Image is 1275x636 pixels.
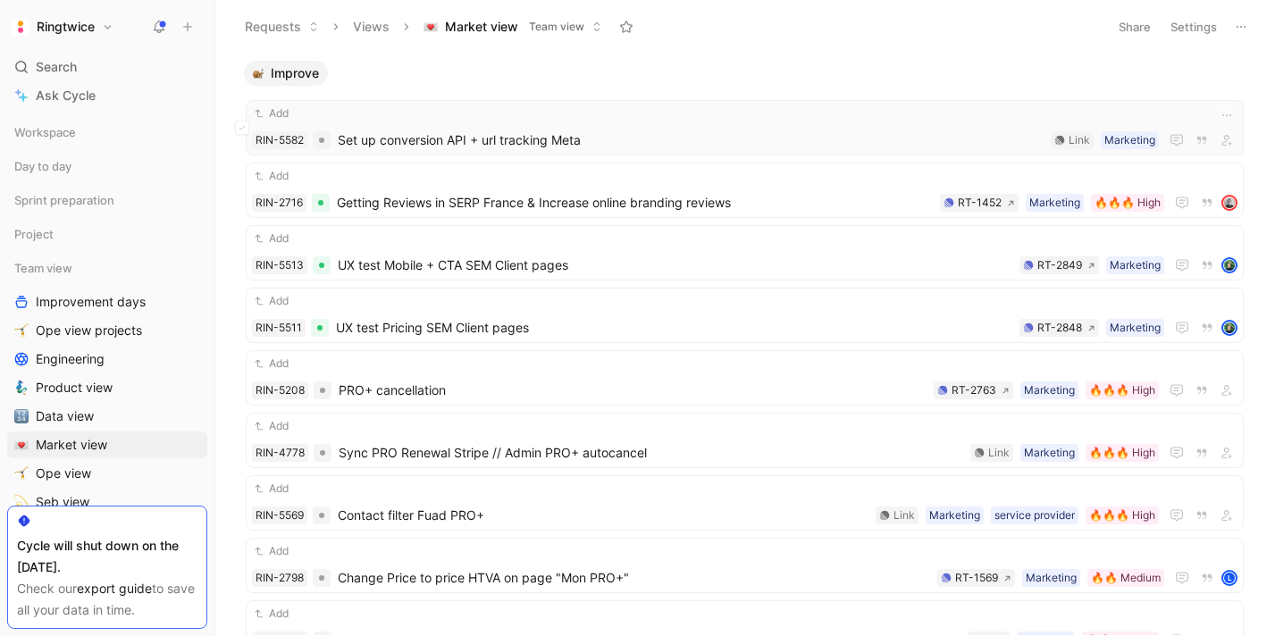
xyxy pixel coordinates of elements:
[339,380,927,401] span: PRO+ cancellation
[11,463,32,484] button: 🤸
[338,505,868,526] span: Contact filter Fuad PRO+
[7,187,207,213] div: Sprint preparation
[246,413,1244,468] a: AddRIN-4778Sync PRO Renewal Stripe // Admin PRO+ autocancel🔥🔥🔥 HighMarketingLink
[994,506,1075,524] div: service provider
[246,475,1244,531] a: AddRIN-5569Contact filter Fuad PRO+🔥🔥🔥 Highservice providerMarketingLink
[7,460,207,487] a: 🤸Ope view
[7,255,207,281] div: Team view
[36,436,107,454] span: Market view
[17,535,197,578] div: Cycle will shut down on the [DATE].
[1024,381,1075,399] div: Marketing
[7,374,207,401] a: 🧞‍♂️Product view
[1026,569,1077,587] div: Marketing
[7,153,207,180] div: Day to day
[1089,506,1155,524] div: 🔥🔥🔥 High
[1069,131,1090,149] div: Link
[36,56,77,78] span: Search
[14,225,54,243] span: Project
[1104,131,1155,149] div: Marketing
[1110,319,1161,337] div: Marketing
[256,569,304,587] div: RIN-2798
[1095,194,1161,212] div: 🔥🔥🔥 High
[256,256,304,274] div: RIN-5513
[1037,256,1082,274] div: RT-2849
[1089,381,1155,399] div: 🔥🔥🔥 High
[252,417,291,435] button: Add
[7,317,207,344] a: 🤸Ope view projects
[37,19,95,35] h1: Ringtwice
[1162,14,1225,39] button: Settings
[14,466,29,481] img: 🤸
[252,542,291,560] button: Add
[256,194,303,212] div: RIN-2716
[424,20,438,34] img: 💌
[11,377,32,398] button: 🧞‍♂️
[1029,194,1080,212] div: Marketing
[929,506,980,524] div: Marketing
[7,255,207,515] div: Team viewImprovement days🤸Ope view projectsEngineering🧞‍♂️Product view🔢Data view💌Market view🤸Ope ...
[36,322,142,339] span: Ope view projects
[14,191,114,209] span: Sprint preparation
[252,480,291,498] button: Add
[529,18,584,36] span: Team view
[36,493,89,511] span: Seb view
[256,131,304,149] div: RIN-5582
[252,292,291,310] button: Add
[1223,322,1236,334] img: avatar
[36,293,146,311] span: Improvement days
[1091,569,1161,587] div: 🔥🔥 Medium
[1111,14,1159,39] button: Share
[11,320,32,341] button: 🤸
[7,431,207,458] a: 💌Market view
[7,82,207,109] a: Ask Cycle
[252,355,291,372] button: Add
[7,346,207,372] a: Engineering
[893,506,915,524] div: Link
[246,163,1244,218] a: AddRIN-2716Getting Reviews in SERP France & Increase online branding reviews🔥🔥🔥 HighMarketingRT-1...
[1223,259,1236,272] img: avatar
[36,379,113,397] span: Product view
[256,506,304,524] div: RIN-5569
[36,85,96,106] span: Ask Cycle
[7,489,207,515] a: 💫Seb view
[338,255,1012,276] span: UX test Mobile + CTA SEM Client pages
[11,491,32,513] button: 💫
[237,13,327,40] button: Requests
[7,54,207,80] div: Search
[246,225,1244,280] a: AddRIN-5513UX test Mobile + CTA SEM Client pagesMarketingRT-2849avatar
[958,194,1002,212] div: RT-1452
[12,18,29,36] img: Ringtwice
[246,538,1244,593] a: AddRIN-2798Change Price to price HTVA on page "Mon PRO+"🔥🔥 MediumMarketingRT-1569L
[336,317,1012,339] span: UX test Pricing SEM Client pages
[415,13,610,40] button: 💌Market viewTeam view
[7,119,207,146] div: Workspace
[36,407,94,425] span: Data view
[339,442,963,464] span: Sync PRO Renewal Stripe // Admin PRO+ autocancel
[17,578,197,621] div: Check our to save all your data in time.
[7,221,207,247] div: Project
[256,444,305,462] div: RIN-4778
[952,381,996,399] div: RT-2763
[252,105,291,122] button: Add
[256,319,302,337] div: RIN-5511
[1110,256,1161,274] div: Marketing
[7,153,207,185] div: Day to day
[14,259,72,277] span: Team view
[36,350,105,368] span: Engineering
[7,289,207,315] a: Improvement days
[256,381,305,399] div: RIN-5208
[252,167,291,185] button: Add
[246,350,1244,406] a: AddRIN-5208PRO+ cancellation🔥🔥🔥 HighMarketingRT-2763
[14,381,29,395] img: 🧞‍♂️
[14,157,71,175] span: Day to day
[77,581,152,596] a: export guide
[11,406,32,427] button: 🔢
[36,464,91,482] span: Ope view
[1223,197,1236,209] img: avatar
[7,14,118,39] button: RingtwiceRingtwice
[11,434,32,456] button: 💌
[7,221,207,253] div: Project
[252,230,291,247] button: Add
[1089,444,1155,462] div: 🔥🔥🔥 High
[1037,319,1082,337] div: RT-2848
